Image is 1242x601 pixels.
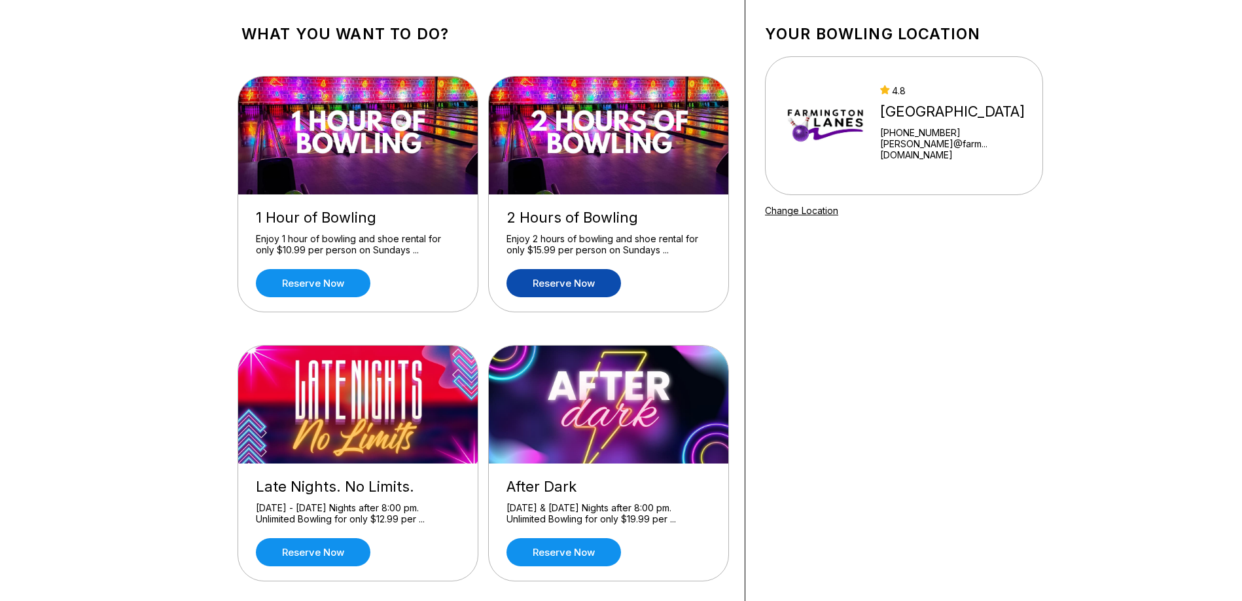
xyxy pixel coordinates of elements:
[783,77,868,175] img: Farmington Lanes
[880,127,1037,138] div: [PHONE_NUMBER]
[489,346,730,464] img: After Dark
[256,502,460,525] div: [DATE] - [DATE] Nights after 8:00 pm. Unlimited Bowling for only $12.99 per ...
[765,205,838,216] a: Change Location
[256,209,460,227] div: 1 Hour of Bowling
[489,77,730,194] img: 2 Hours of Bowling
[241,25,725,43] h1: What you want to do?
[880,103,1037,120] div: [GEOGRAPHIC_DATA]
[238,77,479,194] img: 1 Hour of Bowling
[506,478,711,496] div: After Dark
[238,346,479,464] img: Late Nights. No Limits.
[880,138,1037,160] a: [PERSON_NAME]@farm...[DOMAIN_NAME]
[506,269,621,297] a: Reserve now
[256,538,370,566] a: Reserve now
[506,209,711,227] div: 2 Hours of Bowling
[506,538,621,566] a: Reserve now
[256,233,460,256] div: Enjoy 1 hour of bowling and shoe rental for only $10.99 per person on Sundays ...
[256,269,370,297] a: Reserve now
[506,233,711,256] div: Enjoy 2 hours of bowling and shoe rental for only $15.99 per person on Sundays ...
[880,85,1037,96] div: 4.8
[256,478,460,496] div: Late Nights. No Limits.
[506,502,711,525] div: [DATE] & [DATE] Nights after 8:00 pm. Unlimited Bowling for only $19.99 per ...
[765,25,1043,43] h1: Your bowling location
